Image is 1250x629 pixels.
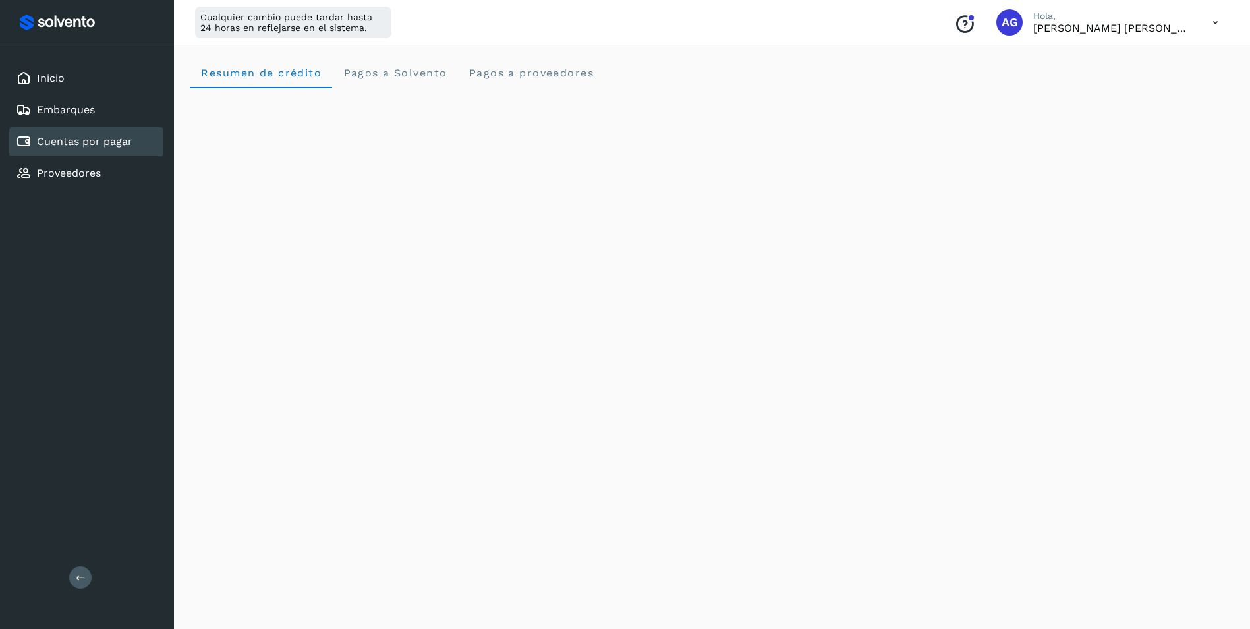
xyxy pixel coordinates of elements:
p: Hola, [1033,11,1191,22]
a: Inicio [37,72,65,84]
a: Cuentas por pagar [37,135,132,148]
a: Embarques [37,104,95,116]
span: Pagos a proveedores [468,67,594,79]
span: Resumen de crédito [200,67,322,79]
div: Cualquier cambio puede tardar hasta 24 horas en reflejarse en el sistema. [195,7,391,38]
div: Proveedores [9,159,163,188]
a: Proveedores [37,167,101,179]
div: Inicio [9,64,163,93]
div: Cuentas por pagar [9,127,163,156]
div: Embarques [9,96,163,125]
span: Pagos a Solvento [343,67,447,79]
p: Abigail Gonzalez Leon [1033,22,1191,34]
